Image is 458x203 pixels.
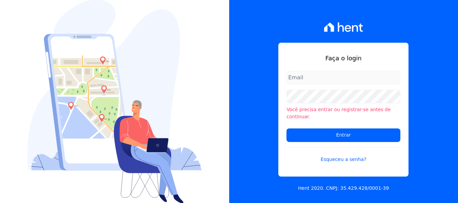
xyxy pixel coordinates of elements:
li: Você precisa entrar ou registrar-se antes de continuar. [286,106,400,120]
h1: Faça o login [286,54,400,63]
input: Entrar [286,128,400,142]
a: Esqueceu a senha? [286,147,400,163]
p: Hent 2020. CNPJ: 35.429.428/0001-39 [298,185,389,192]
input: Email [286,71,400,84]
